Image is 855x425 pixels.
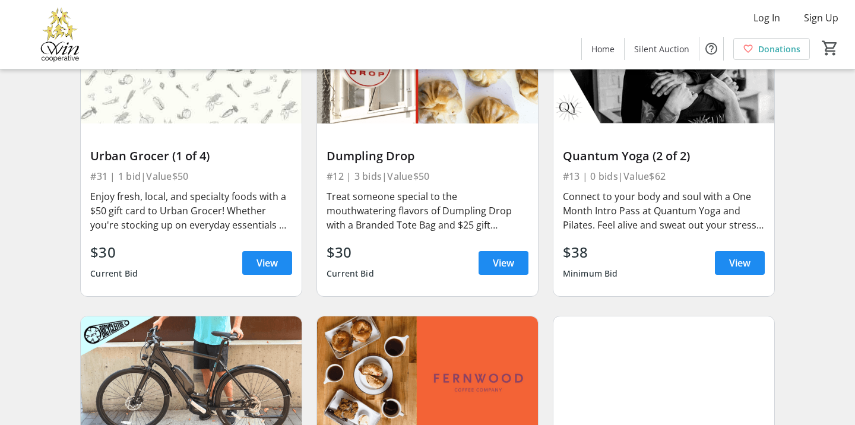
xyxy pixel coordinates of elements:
div: $38 [563,242,618,263]
span: View [256,256,278,270]
div: $30 [90,242,138,263]
a: Donations [733,38,810,60]
div: Dumpling Drop [327,149,528,163]
span: View [493,256,514,270]
span: Sign Up [804,11,838,25]
span: View [729,256,750,270]
div: #12 | 3 bids | Value $50 [327,168,528,185]
div: Current Bid [90,263,138,284]
div: Current Bid [327,263,374,284]
a: View [715,251,765,275]
span: Log In [753,11,780,25]
a: View [242,251,292,275]
div: Enjoy fresh, local, and specialty foods with a $50 gift card to Urban Grocer! Whether you're stoc... [90,189,292,232]
span: Donations [758,43,800,55]
button: Sign Up [794,8,848,27]
div: $30 [327,242,374,263]
div: Connect to your body and soul with a One Month Intro Pass at Quantum Yoga and Pilates. Feel alive... [563,189,765,232]
div: Urban Grocer (1 of 4) [90,149,292,163]
div: Treat someone special to the mouthwatering flavors of Dumpling Drop with a Branded Tote Bag and $... [327,189,528,232]
div: #31 | 1 bid | Value $50 [90,168,292,185]
img: Victoria Women In Need Community Cooperative's Logo [7,5,113,64]
div: #13 | 0 bids | Value $62 [563,168,765,185]
a: View [479,251,528,275]
button: Cart [819,37,841,59]
a: Silent Auction [625,38,699,60]
div: Quantum Yoga (2 of 2) [563,149,765,163]
div: Minimum Bid [563,263,618,284]
button: Help [699,37,723,61]
span: Home [591,43,615,55]
a: Home [582,38,624,60]
span: Silent Auction [634,43,689,55]
button: Log In [744,8,790,27]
